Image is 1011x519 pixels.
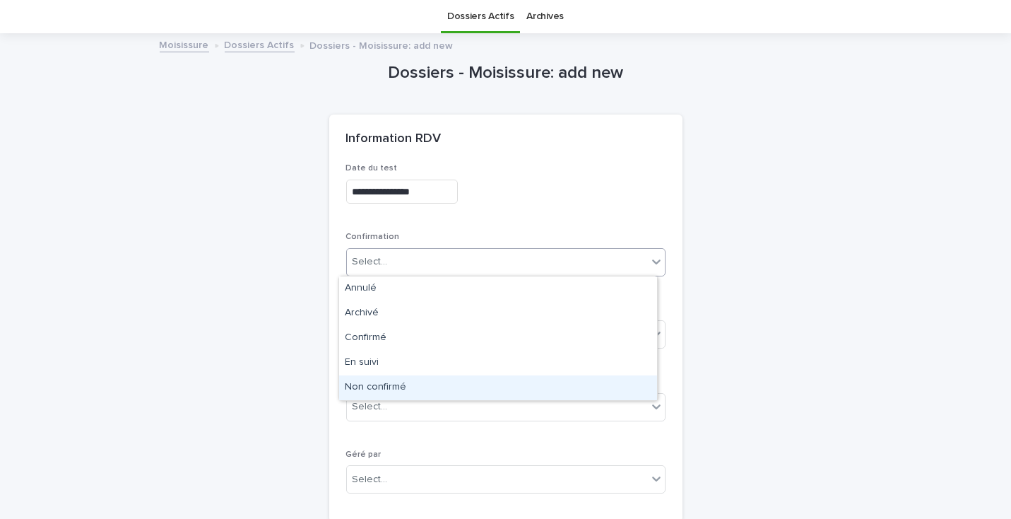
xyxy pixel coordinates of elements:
[346,164,398,173] span: Date du test
[339,351,657,375] div: En suivi
[310,37,454,52] p: Dossiers - Moisissure: add new
[339,326,657,351] div: Confirmé
[346,233,400,241] span: Confirmation
[339,276,657,301] div: Annulé
[225,36,295,52] a: Dossiers Actifs
[353,255,388,269] div: Select...
[346,450,382,459] span: Géré par
[339,301,657,326] div: Archivé
[339,375,657,400] div: Non confirmé
[353,400,388,414] div: Select...
[353,472,388,487] div: Select...
[346,132,442,147] h2: Information RDV
[160,36,209,52] a: Moisissure
[329,63,682,83] h1: Dossiers - Moisissure: add new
